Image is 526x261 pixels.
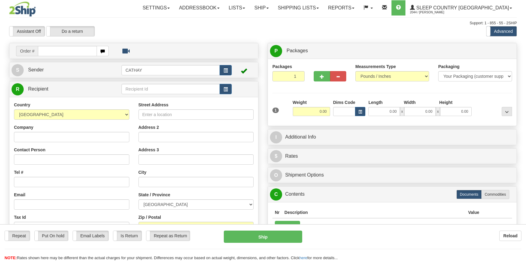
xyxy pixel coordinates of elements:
[487,26,517,36] label: Advanced
[282,207,466,218] th: Description
[299,256,307,260] a: here
[270,45,514,57] a: P Packages
[28,67,44,72] span: Sender
[270,45,282,57] span: P
[12,83,24,95] span: R
[250,0,273,15] a: Ship
[5,231,30,241] label: Repeat
[138,147,159,153] label: Address 3
[355,64,396,70] label: Measurements Type
[14,102,30,108] label: Country
[9,26,45,36] label: Assistant Off
[138,192,170,198] label: State / Province
[5,256,17,260] span: NOTE:
[275,221,300,231] button: Add New
[438,64,459,70] label: Packaging
[113,231,142,241] label: Is Return
[138,102,169,108] label: Street Address
[138,169,146,175] label: City
[28,86,48,91] span: Recipient
[405,0,517,15] a: Sleep Country [GEOGRAPHIC_DATA] 2044 / [PERSON_NAME]
[512,99,525,161] iframe: chat widget
[456,190,482,199] label: Documents
[270,188,282,201] span: C
[368,99,383,105] label: Length
[270,131,282,143] span: I
[224,0,250,15] a: Lists
[138,124,159,130] label: Address 2
[174,0,224,15] a: Addressbook
[73,231,108,241] label: Email Labels
[270,150,282,162] span: $
[439,99,453,105] label: Height
[270,169,282,181] span: O
[404,99,416,105] label: Width
[46,26,94,36] label: Do a return
[272,108,279,113] span: 1
[502,107,512,116] div: ...
[323,0,359,15] a: Reports
[121,84,220,94] input: Recipient Id
[16,46,38,56] span: Order #
[138,0,174,15] a: Settings
[12,83,109,95] a: R Recipient
[9,21,517,26] div: Support: 1 - 855 - 55 - 2SHIP
[14,214,26,220] label: Tax Id
[481,190,509,199] label: Commodities
[270,150,514,163] a: $Rates
[400,107,404,116] span: x
[270,131,514,143] a: IAdditional Info
[286,48,308,53] span: Packages
[121,65,220,75] input: Sender Id
[436,107,440,116] span: x
[415,5,509,10] span: Sleep Country [GEOGRAPHIC_DATA]
[293,99,307,105] label: Weight
[14,192,25,198] label: Email
[138,214,161,220] label: Zip / Postal
[146,231,190,241] label: Repeat as Return
[224,231,302,243] button: Ship
[272,207,282,218] th: Nr
[14,147,45,153] label: Contact Person
[499,231,521,241] button: Reload
[9,2,36,17] img: logo2044.jpg
[270,188,514,201] a: CContents
[14,169,23,175] label: Tel #
[273,0,323,15] a: Shipping lists
[270,169,514,181] a: OShipment Options
[503,233,517,238] b: Reload
[12,64,121,76] a: S Sender
[14,124,33,130] label: Company
[410,9,456,15] span: 2044 / [PERSON_NAME]
[272,64,292,70] label: Packages
[333,99,355,105] label: Dims Code
[12,64,24,76] span: S
[466,207,482,218] th: Value
[35,231,68,241] label: Put On hold
[138,109,254,120] input: Enter a location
